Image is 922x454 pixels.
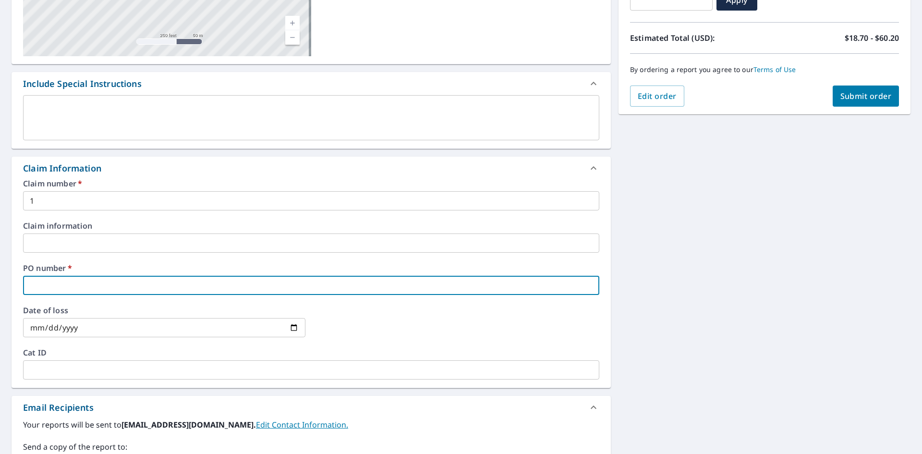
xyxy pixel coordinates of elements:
[23,162,101,175] div: Claim Information
[638,91,677,101] span: Edit order
[630,86,684,107] button: Edit order
[845,32,899,44] p: $18.70 - $60.20
[23,419,599,430] label: Your reports will be sent to
[12,157,611,180] div: Claim Information
[833,86,899,107] button: Submit order
[12,396,611,419] div: Email Recipients
[840,91,892,101] span: Submit order
[753,65,796,74] a: Terms of Use
[121,419,256,430] b: [EMAIL_ADDRESS][DOMAIN_NAME].
[630,65,899,74] p: By ordering a report you agree to our
[23,77,142,90] div: Include Special Instructions
[23,264,599,272] label: PO number
[23,307,305,314] label: Date of loss
[23,401,94,414] div: Email Recipients
[285,16,300,30] a: Current Level 17, Zoom In
[12,72,611,95] div: Include Special Instructions
[23,441,599,453] label: Send a copy of the report to:
[256,419,348,430] a: EditContactInfo
[23,349,599,356] label: Cat ID
[630,32,764,44] p: Estimated Total (USD):
[285,30,300,45] a: Current Level 17, Zoom Out
[23,180,599,187] label: Claim number
[23,222,599,230] label: Claim information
